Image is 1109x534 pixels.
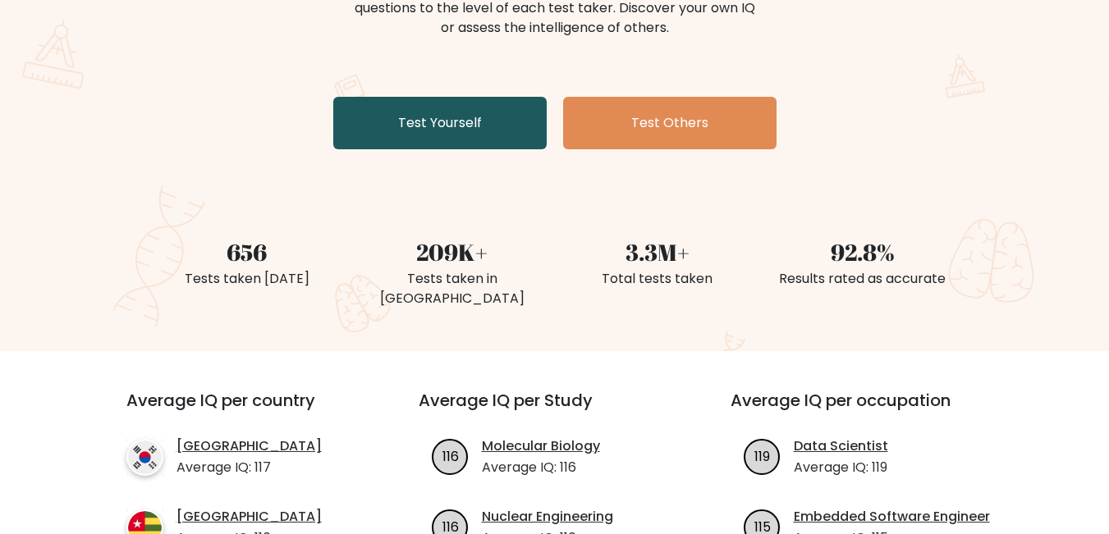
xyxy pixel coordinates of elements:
[565,269,750,289] div: Total tests taken
[565,235,750,269] div: 3.3M+
[794,507,990,527] a: Embedded Software Engineer
[360,235,545,269] div: 209K+
[754,446,770,465] text: 119
[176,458,322,477] p: Average IQ: 117
[731,390,1003,430] h3: Average IQ per occupation
[333,97,547,149] a: Test Yourself
[794,458,888,477] p: Average IQ: 119
[482,458,600,477] p: Average IQ: 116
[482,436,600,456] a: Molecular Biology
[442,446,458,465] text: 116
[154,269,340,289] div: Tests taken [DATE]
[770,235,955,269] div: 92.8%
[154,235,340,269] div: 656
[176,507,322,527] a: [GEOGRAPHIC_DATA]
[126,439,163,476] img: country
[482,507,613,527] a: Nuclear Engineering
[176,436,322,456] a: [GEOGRAPHIC_DATA]
[770,269,955,289] div: Results rated as accurate
[563,97,777,149] a: Test Others
[126,390,360,430] h3: Average IQ per country
[419,390,691,430] h3: Average IQ per Study
[360,269,545,308] div: Tests taken in [GEOGRAPHIC_DATA]
[794,436,888,456] a: Data Scientist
